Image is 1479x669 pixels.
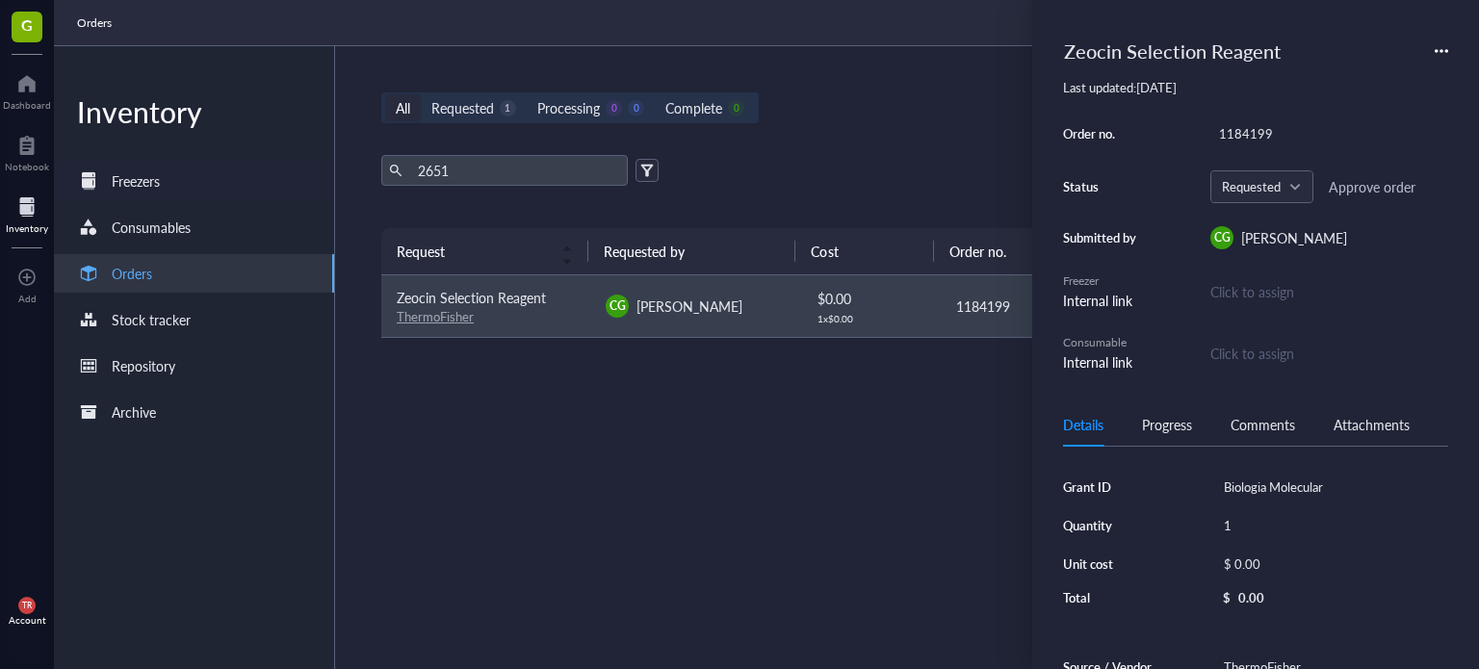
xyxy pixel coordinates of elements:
[18,293,37,304] div: Add
[381,228,588,274] th: Request
[1063,229,1140,246] div: Submitted by
[112,217,191,238] div: Consumables
[1215,512,1448,539] div: 1
[1063,125,1140,142] div: Order no.
[606,100,622,116] div: 0
[1231,414,1295,435] div: Comments
[397,288,546,307] span: Zeocin Selection Reagent
[1063,79,1448,96] div: Last updated: [DATE]
[956,296,1132,317] div: 1184199
[112,401,156,423] div: Archive
[1215,551,1440,578] div: $ 0.00
[6,222,48,234] div: Inventory
[1063,478,1161,496] div: Grant ID
[3,68,51,111] a: Dashboard
[1055,31,1289,71] div: Zeocin Selection Reagent
[1241,228,1347,247] span: [PERSON_NAME]
[54,254,334,293] a: Orders
[795,228,934,274] th: Cost
[112,170,160,192] div: Freezers
[1223,589,1231,606] div: $
[397,307,474,325] a: ThermoFisher
[396,97,410,118] div: All
[54,300,334,339] a: Stock tracker
[9,614,46,626] div: Account
[588,228,795,274] th: Requested by
[431,97,494,118] div: Requested
[1210,120,1448,147] div: 1184199
[1063,334,1140,351] div: Consumable
[112,355,175,376] div: Repository
[6,192,48,234] a: Inventory
[939,275,1148,338] td: 1184199
[1063,290,1140,311] div: Internal link
[410,156,620,185] input: Find orders in table
[1214,229,1231,246] span: CG
[54,92,334,131] div: Inventory
[22,601,32,610] span: TR
[1063,517,1161,534] div: Quantity
[21,13,33,37] span: G
[1063,178,1140,195] div: Status
[5,130,49,172] a: Notebook
[665,97,722,118] div: Complete
[817,288,924,309] div: $ 0.00
[934,228,1141,274] th: Order no.
[1334,414,1410,435] div: Attachments
[1142,414,1192,435] div: Progress
[1063,589,1161,606] div: Total
[397,241,550,262] span: Request
[112,263,152,284] div: Orders
[54,393,334,431] a: Archive
[1210,343,1294,364] div: Click to assign
[636,296,742,316] span: [PERSON_NAME]
[817,313,924,324] div: 1 x $ 0.00
[1210,281,1448,302] div: Click to assign
[500,100,516,116] div: 1
[5,161,49,172] div: Notebook
[54,162,334,200] a: Freezers
[3,99,51,111] div: Dashboard
[610,297,626,315] span: CG
[112,309,191,330] div: Stock tracker
[1222,178,1298,195] span: Requested
[77,13,116,33] a: Orders
[1063,555,1161,573] div: Unit cost
[54,208,334,246] a: Consumables
[1063,272,1140,290] div: Freezer
[537,97,600,118] div: Processing
[1329,171,1415,202] button: Approve order
[54,347,334,385] a: Repository
[1063,351,1140,373] div: Internal link
[628,100,644,116] div: 0
[728,100,744,116] div: 0
[1238,589,1264,606] div: 0.00
[1063,414,1103,435] div: Details
[381,92,759,123] div: segmented control
[1215,474,1448,501] div: Biologia Molecular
